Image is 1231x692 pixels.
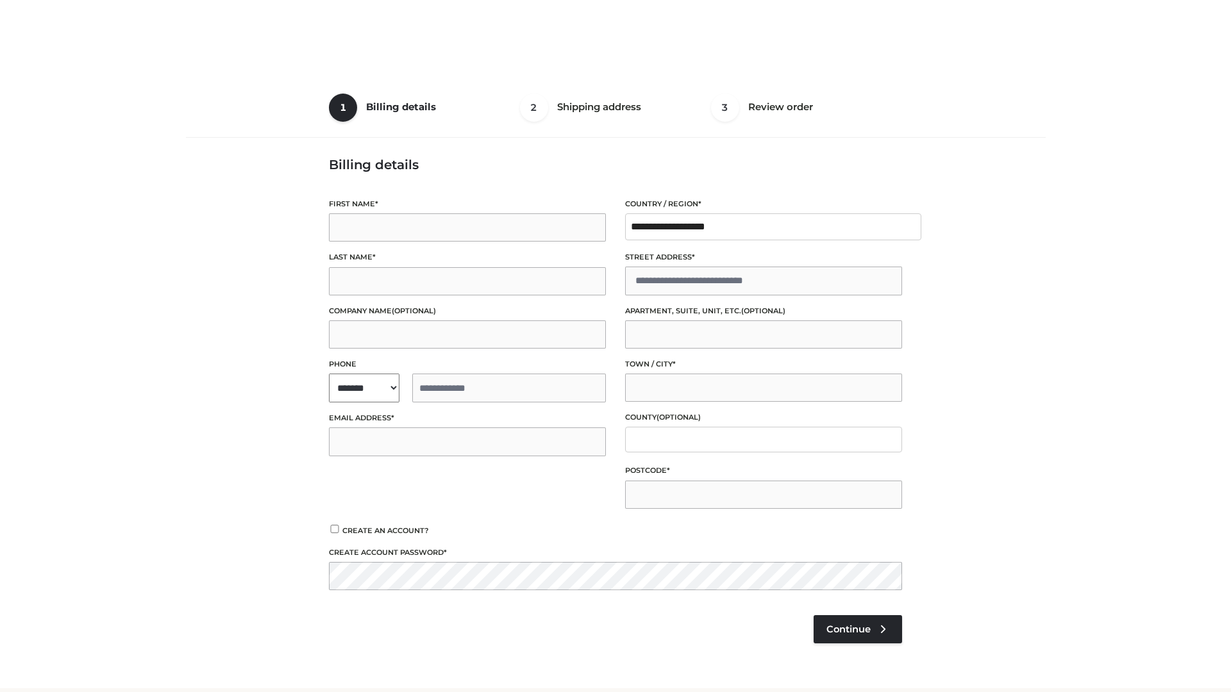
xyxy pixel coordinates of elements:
span: (optional) [741,306,785,315]
label: Last name [329,251,606,263]
span: Create an account? [342,526,429,535]
span: Shipping address [557,101,641,113]
label: First name [329,198,606,210]
span: Continue [826,623,871,635]
span: 1 [329,94,357,122]
label: Postcode [625,465,902,477]
span: 2 [520,94,548,122]
label: Phone [329,358,606,370]
a: Continue [814,615,902,643]
label: Street address [625,251,902,263]
span: (optional) [657,413,701,422]
h3: Billing details [329,157,902,172]
label: Email address [329,412,606,424]
span: Review order [748,101,813,113]
span: (optional) [392,306,436,315]
label: Create account password [329,547,902,559]
label: Country / Region [625,198,902,210]
span: Billing details [366,101,436,113]
label: County [625,411,902,424]
label: Town / City [625,358,902,370]
input: Create an account? [329,525,340,533]
label: Apartment, suite, unit, etc. [625,305,902,317]
label: Company name [329,305,606,317]
span: 3 [711,94,739,122]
